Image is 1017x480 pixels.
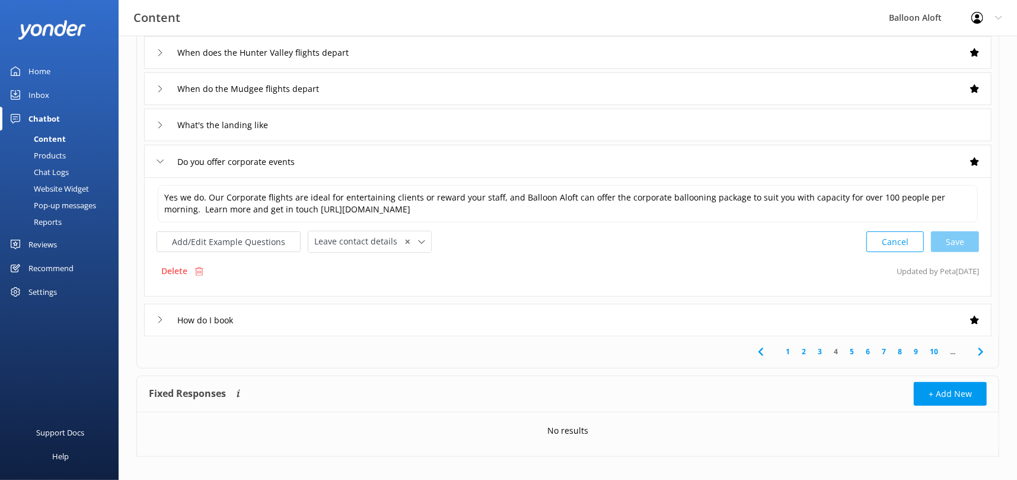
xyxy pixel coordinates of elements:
[7,214,62,230] div: Reports
[860,346,876,357] a: 6
[7,131,66,147] div: Content
[7,164,119,180] a: Chat Logs
[149,382,226,406] h4: Fixed Responses
[28,233,57,256] div: Reviews
[897,260,979,282] p: Updated by Peta [DATE]
[780,346,796,357] a: 1
[161,265,187,278] p: Delete
[28,83,49,107] div: Inbox
[28,256,74,280] div: Recommend
[18,20,86,40] img: yonder-white-logo.png
[52,444,69,468] div: Help
[892,346,908,357] a: 8
[404,236,410,247] span: ✕
[37,421,85,444] div: Support Docs
[28,280,57,304] div: Settings
[844,346,860,357] a: 5
[7,147,66,164] div: Products
[812,346,828,357] a: 3
[7,164,69,180] div: Chat Logs
[28,107,60,131] div: Chatbot
[914,382,987,406] button: + Add New
[796,346,812,357] a: 2
[157,231,301,252] button: Add/Edit Example Questions
[158,185,978,222] textarea: Yes we do. Our Corporate flights are ideal for entertaining clients or reward your staff, and Bal...
[876,346,892,357] a: 7
[7,180,119,197] a: Website Widget
[7,197,119,214] a: Pop-up messages
[7,214,119,230] a: Reports
[908,346,924,357] a: 9
[314,235,404,248] span: Leave contact details
[828,346,844,357] a: 4
[944,346,961,357] span: ...
[7,147,119,164] a: Products
[7,180,89,197] div: Website Widget
[7,131,119,147] a: Content
[28,59,50,83] div: Home
[547,424,588,437] p: No results
[924,346,944,357] a: 10
[7,197,96,214] div: Pop-up messages
[133,8,180,27] h3: Content
[866,231,924,252] button: Cancel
